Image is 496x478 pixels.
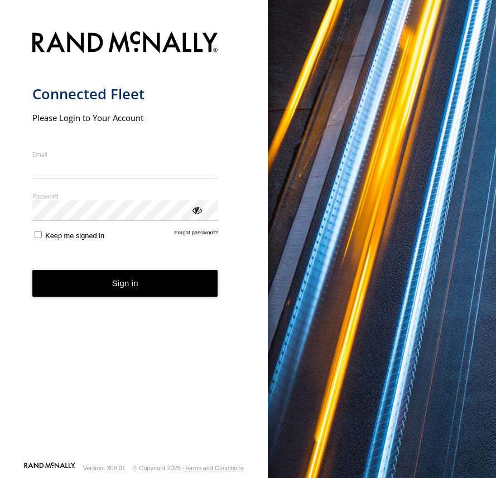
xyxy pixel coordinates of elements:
[32,112,218,123] h2: Please Login to Your Account
[191,204,202,215] div: ViewPassword
[35,231,42,238] input: Keep me signed in
[32,25,236,461] form: main
[32,85,218,103] h1: Connected Fleet
[32,29,218,57] img: Rand McNally
[32,192,218,200] label: Password
[175,229,218,240] a: Forgot password?
[32,150,218,158] label: Email
[83,465,126,471] div: Version: 308.01
[45,231,104,240] span: Keep me signed in
[24,462,75,474] a: Visit our Website
[32,270,218,297] button: Sign in
[185,465,244,471] a: Terms and Conditions
[133,465,244,471] div: © Copyright 2025 -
